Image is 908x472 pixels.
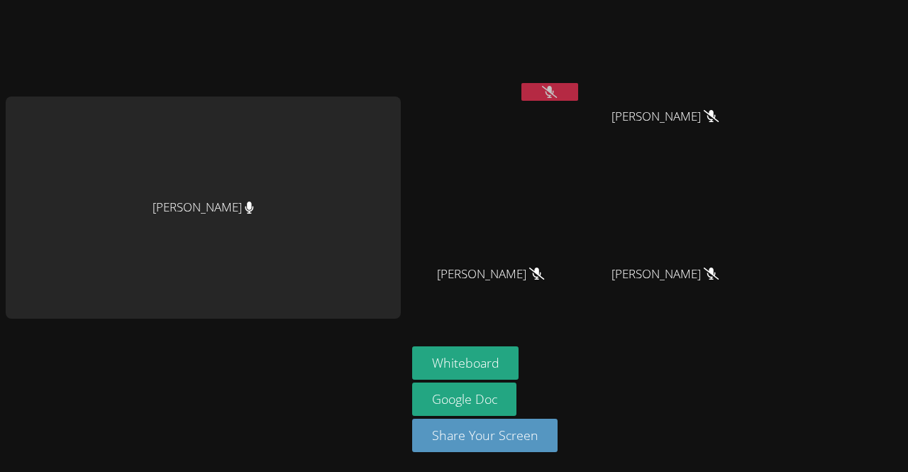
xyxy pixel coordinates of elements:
span: [PERSON_NAME] [611,106,719,127]
a: Google Doc [412,383,517,416]
span: [PERSON_NAME] [611,264,719,285]
span: [PERSON_NAME] [437,264,544,285]
div: [PERSON_NAME] [6,97,401,319]
button: Whiteboard [412,346,519,380]
button: Share Your Screen [412,419,558,452]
